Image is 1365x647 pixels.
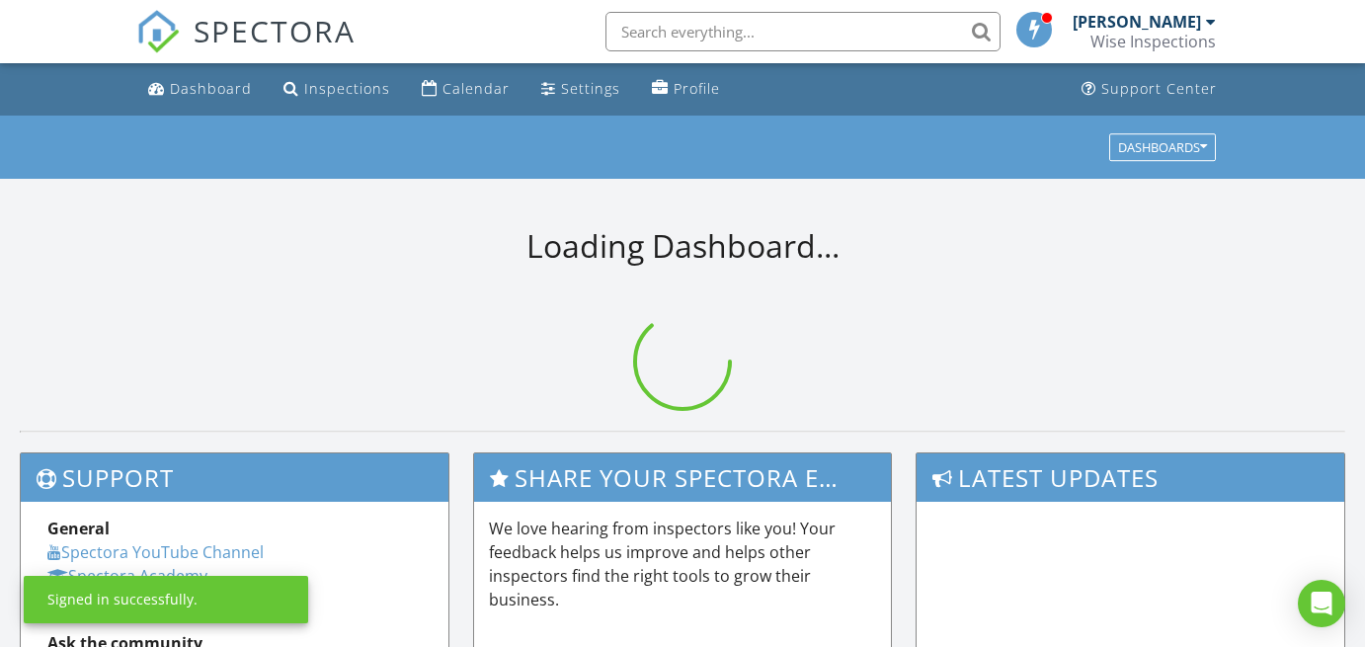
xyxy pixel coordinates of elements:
[1109,133,1216,161] button: Dashboards
[414,71,518,108] a: Calendar
[489,517,875,611] p: We love hearing from inspectors like you! Your feedback helps us improve and helps other inspecto...
[47,518,110,539] strong: General
[561,79,620,98] div: Settings
[47,565,207,587] a: Spectora Academy
[170,79,252,98] div: Dashboard
[1090,32,1216,51] div: Wise Inspections
[47,541,264,563] a: Spectora YouTube Channel
[276,71,398,108] a: Inspections
[1101,79,1217,98] div: Support Center
[674,79,720,98] div: Profile
[1073,12,1201,32] div: [PERSON_NAME]
[194,10,356,51] span: SPECTORA
[1074,71,1225,108] a: Support Center
[304,79,390,98] div: Inspections
[136,27,356,68] a: SPECTORA
[474,453,890,502] h3: Share Your Spectora Experience
[47,590,198,609] div: Signed in successfully.
[442,79,510,98] div: Calendar
[533,71,628,108] a: Settings
[21,453,448,502] h3: Support
[605,12,1001,51] input: Search everything...
[1118,140,1207,154] div: Dashboards
[136,10,180,53] img: The Best Home Inspection Software - Spectora
[644,71,728,108] a: Profile
[140,71,260,108] a: Dashboard
[917,453,1344,502] h3: Latest Updates
[1298,580,1345,627] div: Open Intercom Messenger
